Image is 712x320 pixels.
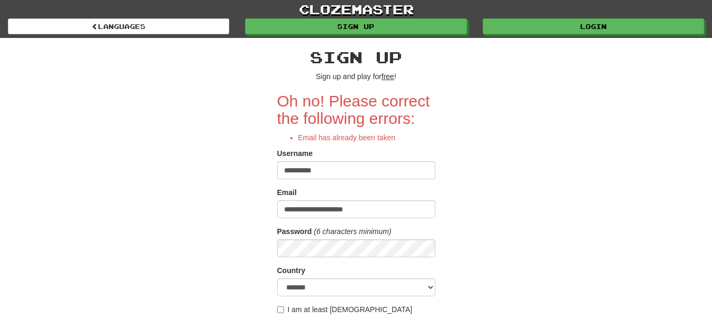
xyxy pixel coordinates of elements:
h2: Oh no! Please correct the following errors: [277,92,435,127]
a: Login [483,18,704,34]
a: Languages [8,18,229,34]
label: Email [277,187,297,198]
em: (6 characters minimum) [314,227,392,236]
label: Password [277,226,312,237]
input: I am at least [DEMOGRAPHIC_DATA] [277,306,284,313]
p: Sign up and play for ! [277,71,435,82]
h2: Sign up [277,49,435,66]
a: Sign up [245,18,466,34]
li: Email has already been taken [298,132,435,143]
label: I am at least [DEMOGRAPHIC_DATA] [277,304,413,315]
u: free [382,72,394,81]
label: Country [277,265,306,276]
label: Username [277,148,313,159]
